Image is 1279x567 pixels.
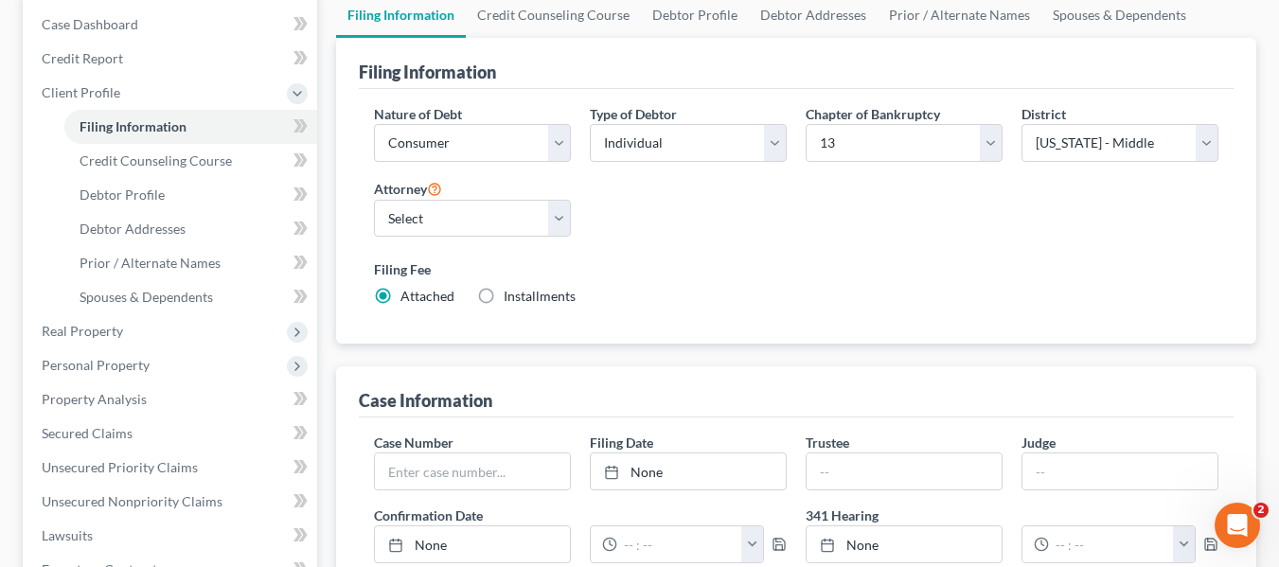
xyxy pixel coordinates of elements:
[1022,453,1217,489] input: --
[80,289,213,305] span: Spouses & Dependents
[806,104,940,124] label: Chapter of Bankruptcy
[617,526,742,562] input: -- : --
[374,433,453,452] label: Case Number
[64,110,317,144] a: Filing Information
[42,425,133,441] span: Secured Claims
[1215,503,1260,548] iframe: Intercom live chat
[80,186,165,203] span: Debtor Profile
[359,389,492,412] div: Case Information
[42,84,120,100] span: Client Profile
[42,357,150,373] span: Personal Property
[1049,526,1174,562] input: -- : --
[27,382,317,416] a: Property Analysis
[42,16,138,32] span: Case Dashboard
[80,118,187,134] span: Filing Information
[806,433,849,452] label: Trustee
[807,526,1002,562] a: None
[504,288,576,304] span: Installments
[42,459,198,475] span: Unsecured Priority Claims
[374,104,462,124] label: Nature of Debt
[1021,433,1056,452] label: Judge
[807,453,1002,489] input: --
[42,50,123,66] span: Credit Report
[364,505,796,525] label: Confirmation Date
[590,433,653,452] label: Filing Date
[1253,503,1269,518] span: 2
[27,416,317,451] a: Secured Claims
[796,505,1228,525] label: 341 Hearing
[64,212,317,246] a: Debtor Addresses
[42,391,147,407] span: Property Analysis
[27,8,317,42] a: Case Dashboard
[1021,104,1066,124] label: District
[64,280,317,314] a: Spouses & Dependents
[80,255,221,271] span: Prior / Alternate Names
[64,144,317,178] a: Credit Counseling Course
[375,453,570,489] input: Enter case number...
[64,246,317,280] a: Prior / Alternate Names
[359,61,496,83] div: Filing Information
[64,178,317,212] a: Debtor Profile
[42,493,222,509] span: Unsecured Nonpriority Claims
[400,288,454,304] span: Attached
[42,323,123,339] span: Real Property
[80,221,186,237] span: Debtor Addresses
[27,42,317,76] a: Credit Report
[27,519,317,553] a: Lawsuits
[590,104,677,124] label: Type of Debtor
[375,526,570,562] a: None
[80,152,232,168] span: Credit Counseling Course
[27,451,317,485] a: Unsecured Priority Claims
[27,485,317,519] a: Unsecured Nonpriority Claims
[42,527,93,543] span: Lawsuits
[591,453,786,489] a: None
[374,177,442,200] label: Attorney
[374,259,1218,279] label: Filing Fee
